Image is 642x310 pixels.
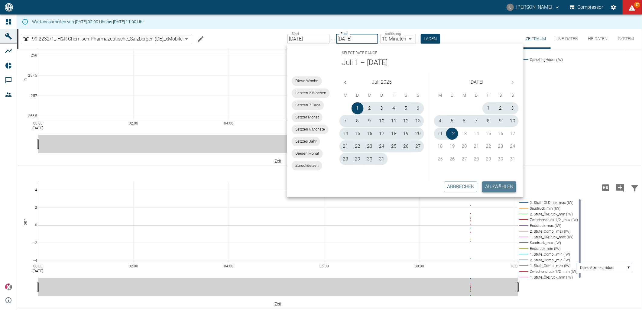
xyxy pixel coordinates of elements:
[412,140,424,153] button: 27
[352,153,364,165] button: 29
[376,128,388,140] button: 17
[5,283,12,291] img: Xplore Logo
[459,89,470,102] span: Mittwoch
[482,102,494,115] button: 1
[292,127,329,133] span: Letzten 6 Monate
[376,89,387,102] span: Donnerstag
[292,100,324,110] div: Letzten 7 Tage
[506,2,561,13] button: luca.corigliano@neuman-esser.com
[364,115,376,127] button: 9
[447,89,458,102] span: Dienstag
[551,29,583,49] button: Live-Daten
[364,89,375,102] span: Mittwoch
[580,266,614,270] text: Keine Alarmkorridore
[608,2,619,13] button: Einstellungen
[412,102,424,115] button: 6
[342,48,377,58] span: Select date range
[292,78,322,84] span: Diese Woche
[292,102,324,108] span: Letzten 7 Tage
[434,128,446,140] button: 11
[413,89,423,102] span: Sonntag
[598,184,613,190] span: Hohe Auflösung
[339,115,352,127] button: 7
[495,89,506,102] span: Samstag
[444,181,477,192] button: Abbrechen
[292,139,320,145] span: Letztes Jahr
[634,2,640,8] span: 87
[446,128,458,140] button: 12
[612,29,640,49] button: System
[627,180,642,195] button: Daten filtern
[331,35,334,42] p: –
[458,115,470,127] button: 6
[22,35,183,43] a: 99.2232/1_ H&R Chemisch-Pharmazeutische_Salzbergen (DE)_xMobile
[470,115,482,127] button: 7
[340,31,348,36] label: Ende
[471,89,482,102] span: Donnerstag
[507,4,514,11] div: L
[4,3,14,11] img: logo
[32,35,183,42] span: 99.2232/1_ H&R Chemisch-Pharmazeutische_Salzbergen (DE)_xMobile
[352,102,364,115] button: 1
[376,153,388,165] button: 31
[292,31,299,36] label: Start
[292,90,330,96] span: Letzten 2 Wochen
[364,128,376,140] button: 16
[400,140,412,153] button: 26
[376,115,388,127] button: 10
[385,31,401,36] label: Auflösung
[292,112,323,122] div: Letzter Monat
[339,153,352,165] button: 28
[292,115,323,121] span: Letzter Monat
[376,140,388,153] button: 24
[507,115,519,127] button: 10
[483,89,494,102] span: Freitag
[342,58,358,68] button: Juli 1
[364,140,376,153] button: 23
[388,102,400,115] button: 4
[195,33,207,45] button: Machine bearbeiten
[388,128,400,140] button: 18
[400,128,412,140] button: 19
[507,102,519,115] button: 3
[482,181,516,192] button: Auswählen
[494,115,507,127] button: 9
[336,34,378,44] input: DD.MM.YYYY
[287,34,329,44] input: DD.MM.YYYY
[434,115,446,127] button: 4
[292,137,320,146] div: Letztes Jahr
[400,89,411,102] span: Samstag
[292,163,322,169] span: Zurücksetzen
[388,89,399,102] span: Freitag
[388,140,400,153] button: 25
[569,2,605,13] button: Compressor
[412,128,424,140] button: 20
[421,34,440,44] button: Laden
[340,89,351,102] span: Montag
[381,34,416,44] div: 10 Minuten
[32,16,144,27] div: Wartungsarbeiten von [DATE] 02:00 Uhr bis [DATE] 11:00 Uhr
[364,153,376,165] button: 30
[339,128,352,140] button: 14
[482,115,494,127] button: 8
[292,151,323,157] span: Diesen Monat
[352,89,363,102] span: Dienstag
[494,102,507,115] button: 2
[613,180,627,195] button: Kommentar hinzufügen
[367,58,388,68] button: [DATE]
[507,89,518,102] span: Sonntag
[292,161,322,170] div: Zurücksetzen
[521,29,551,49] button: Zeitraum
[292,124,329,134] div: Letzten 6 Monate
[339,140,352,153] button: 21
[292,88,330,98] div: Letzten 2 Wochen
[400,102,412,115] button: 5
[358,58,367,68] h5: –
[583,29,612,49] button: HF-Daten
[412,115,424,127] button: 13
[469,78,483,86] span: [DATE]
[292,76,322,86] div: Diese Woche
[352,128,364,140] button: 15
